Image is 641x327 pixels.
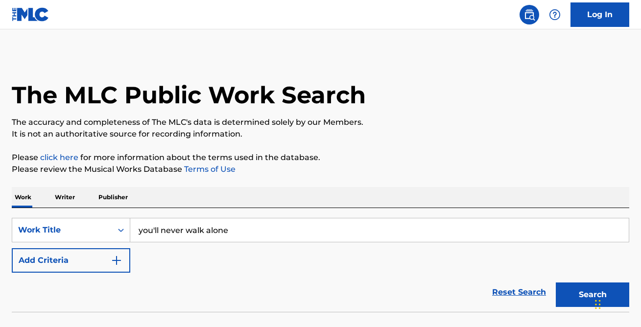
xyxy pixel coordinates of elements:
p: Publisher [95,187,131,208]
div: Help [545,5,565,24]
form: Search Form [12,218,629,312]
img: search [523,9,535,21]
div: Work Title [18,224,106,236]
h1: The MLC Public Work Search [12,80,366,110]
button: Search [556,282,629,307]
p: Writer [52,187,78,208]
img: 9d2ae6d4665cec9f34b9.svg [111,255,122,266]
img: help [549,9,561,21]
a: Public Search [520,5,539,24]
a: Log In [570,2,629,27]
a: Reset Search [487,281,551,303]
iframe: Chat Widget [592,280,641,327]
p: Work [12,187,34,208]
a: Terms of Use [182,164,236,174]
p: Please review the Musical Works Database [12,163,629,175]
p: Please for more information about the terms used in the database. [12,152,629,163]
p: It is not an authoritative source for recording information. [12,128,629,140]
a: click here [40,153,78,162]
div: Drag [595,290,601,319]
p: The accuracy and completeness of The MLC's data is determined solely by our Members. [12,117,629,128]
img: MLC Logo [12,7,49,22]
button: Add Criteria [12,248,130,273]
